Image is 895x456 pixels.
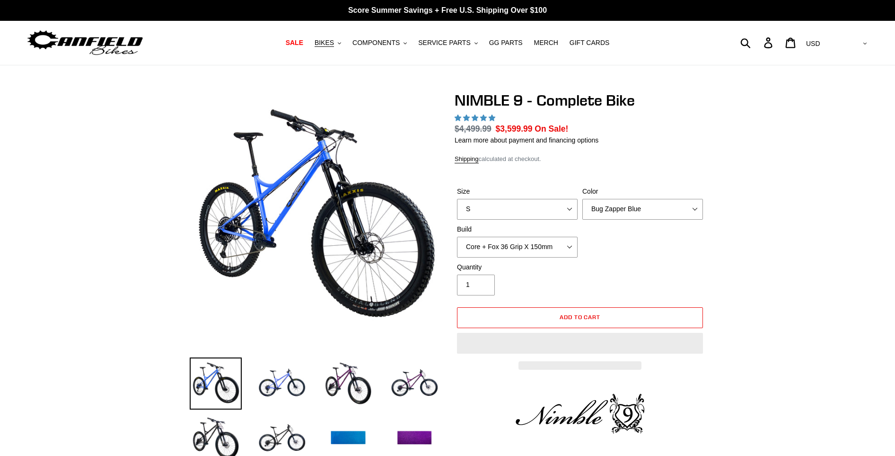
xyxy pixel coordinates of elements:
button: Add to cart [457,307,703,328]
span: MERCH [534,39,558,47]
a: Learn more about payment and financing options [455,136,598,144]
label: Quantity [457,262,578,272]
s: $4,499.99 [455,124,491,134]
a: GIFT CARDS [565,36,614,49]
span: 4.89 stars [455,114,497,122]
span: GG PARTS [489,39,523,47]
span: $3,599.99 [496,124,533,134]
a: Shipping [455,155,479,163]
span: BIKES [315,39,334,47]
button: COMPONENTS [348,36,412,49]
input: Search [746,32,770,53]
img: Load image into Gallery viewer, NIMBLE 9 - Complete Bike [322,358,374,410]
label: Build [457,224,578,234]
a: SALE [281,36,308,49]
button: BIKES [310,36,346,49]
img: Canfield Bikes [26,28,144,58]
img: Load image into Gallery viewer, NIMBLE 9 - Complete Bike [388,358,440,410]
span: On Sale! [535,123,568,135]
img: Load image into Gallery viewer, NIMBLE 9 - Complete Bike [256,358,308,410]
img: Load image into Gallery viewer, NIMBLE 9 - Complete Bike [190,358,242,410]
label: Color [582,187,703,197]
button: SERVICE PARTS [413,36,482,49]
div: calculated at checkout. [455,154,705,164]
a: MERCH [529,36,563,49]
span: GIFT CARDS [570,39,610,47]
label: Size [457,187,578,197]
span: SERVICE PARTS [418,39,470,47]
img: NIMBLE 9 - Complete Bike [192,93,439,340]
a: GG PARTS [484,36,527,49]
span: COMPONENTS [352,39,400,47]
h1: NIMBLE 9 - Complete Bike [455,91,705,109]
span: Add to cart [560,313,601,321]
span: SALE [286,39,303,47]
